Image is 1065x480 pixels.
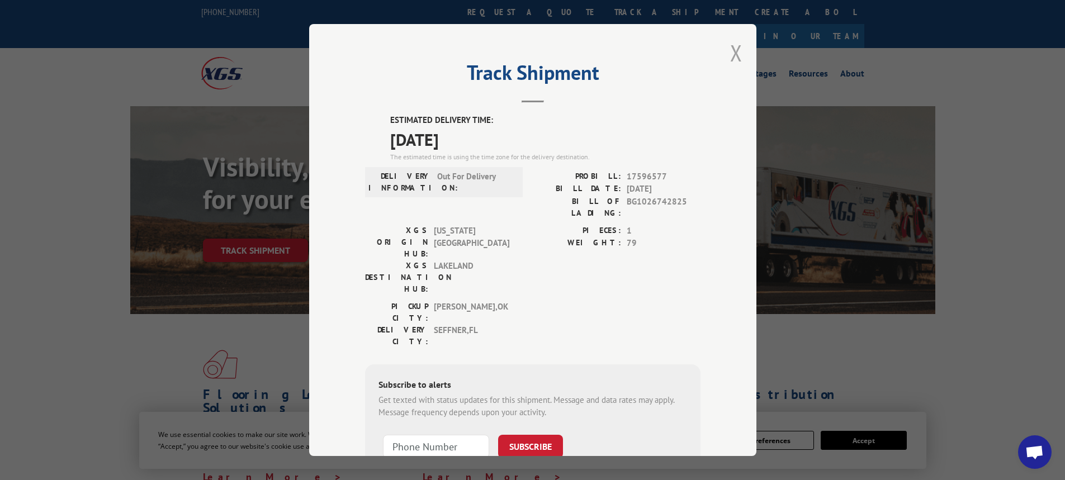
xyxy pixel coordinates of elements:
[390,114,700,127] label: ESTIMATED DELIVERY TIME:
[627,225,700,237] span: 1
[533,183,621,196] label: BILL DATE:
[390,127,700,152] span: [DATE]
[498,435,563,458] button: SUBSCRIBE
[1018,435,1052,469] div: Open chat
[434,324,509,348] span: SEFFNER , FL
[533,237,621,250] label: WEIGHT:
[533,225,621,237] label: PIECES:
[378,394,687,419] div: Get texted with status updates for this shipment. Message and data rates may apply. Message frequ...
[365,260,428,295] label: XGS DESTINATION HUB:
[365,225,428,260] label: XGS ORIGIN HUB:
[730,38,742,68] button: Close modal
[533,196,621,219] label: BILL OF LADING:
[365,324,428,348] label: DELIVERY CITY:
[437,170,513,194] span: Out For Delivery
[627,237,700,250] span: 79
[627,170,700,183] span: 17596577
[365,301,428,324] label: PICKUP CITY:
[383,435,489,458] input: Phone Number
[627,196,700,219] span: BG1026742825
[533,170,621,183] label: PROBILL:
[627,183,700,196] span: [DATE]
[378,378,687,394] div: Subscribe to alerts
[390,152,700,162] div: The estimated time is using the time zone for the delivery destination.
[434,260,509,295] span: LAKELAND
[434,225,509,260] span: [US_STATE][GEOGRAPHIC_DATA]
[365,65,700,86] h2: Track Shipment
[368,170,432,194] label: DELIVERY INFORMATION:
[434,301,509,324] span: [PERSON_NAME] , OK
